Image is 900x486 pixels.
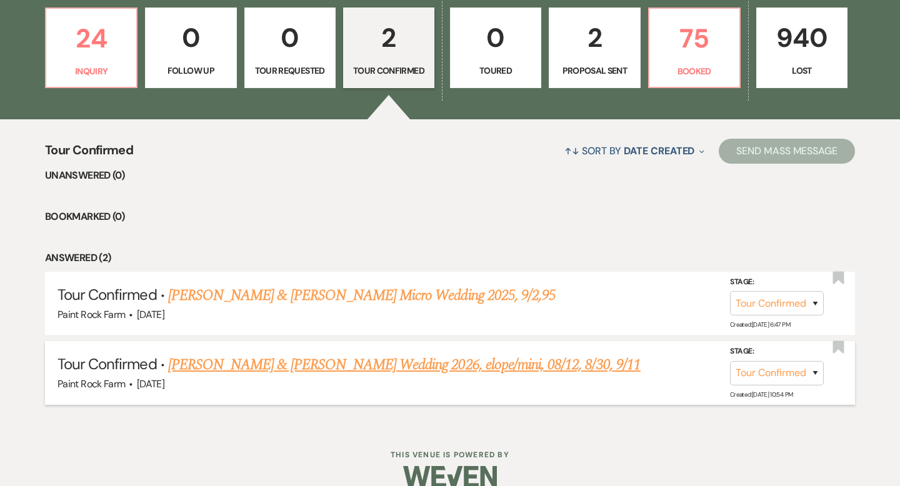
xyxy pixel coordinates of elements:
p: Inquiry [54,64,129,78]
a: 2Tour Confirmed [343,7,434,89]
p: 2 [351,17,426,59]
a: [PERSON_NAME] & [PERSON_NAME] Wedding 2026, elope/mini, 08/12, 8/30, 9/11 [168,354,641,376]
p: 24 [54,17,129,59]
a: 0Toured [450,7,541,89]
p: Booked [657,64,732,78]
a: 0Follow Up [145,7,236,89]
a: 75Booked [648,7,741,89]
p: 75 [657,17,732,59]
a: 24Inquiry [45,7,137,89]
span: ↑↓ [564,144,579,157]
li: Answered (2) [45,250,855,266]
p: Tour Requested [252,64,327,77]
span: Paint Rock Farm [57,308,125,321]
span: Tour Confirmed [57,354,157,374]
span: [DATE] [137,377,164,390]
p: Follow Up [153,64,228,77]
button: Send Mass Message [719,139,855,164]
p: Proposal Sent [557,64,632,77]
li: Bookmarked (0) [45,209,855,225]
a: 940Lost [756,7,847,89]
span: Tour Confirmed [57,285,157,304]
a: [PERSON_NAME] & [PERSON_NAME] Micro Wedding 2025, 9/2,95 [168,284,556,307]
span: Created: [DATE] 6:47 PM [730,320,790,329]
span: Tour Confirmed [45,141,133,167]
span: Date Created [624,144,694,157]
p: 0 [252,17,327,59]
p: 0 [458,17,533,59]
p: 2 [557,17,632,59]
span: [DATE] [137,308,164,321]
a: 0Tour Requested [244,7,336,89]
button: Sort By Date Created [559,134,709,167]
span: Paint Rock Farm [57,377,125,390]
a: 2Proposal Sent [549,7,640,89]
p: Tour Confirmed [351,64,426,77]
p: Lost [764,64,839,77]
label: Stage: [730,345,824,359]
span: Created: [DATE] 10:54 PM [730,390,792,399]
p: 0 [153,17,228,59]
label: Stage: [730,275,824,289]
p: Toured [458,64,533,77]
li: Unanswered (0) [45,167,855,184]
p: 940 [764,17,839,59]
